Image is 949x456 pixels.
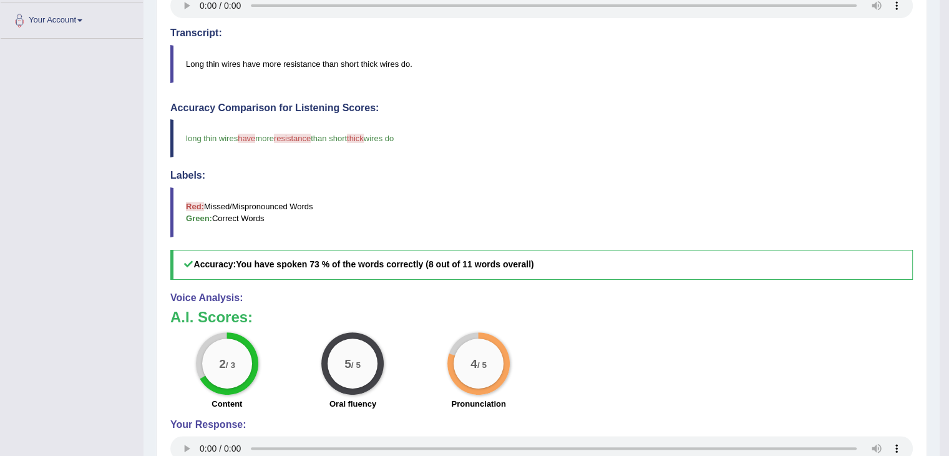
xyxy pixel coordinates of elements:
[311,134,347,143] span: than short
[186,202,204,211] b: Red:
[170,45,913,83] blockquote: Long thin wires have more resistance than short thick wires do.
[170,250,913,279] h5: Accuracy:
[170,102,913,114] h4: Accuracy Comparison for Listening Scores:
[1,3,143,34] a: Your Account
[477,360,487,369] small: / 5
[170,170,913,181] h4: Labels:
[470,356,477,370] big: 4
[329,398,376,410] label: Oral fluency
[347,134,364,143] span: thick
[255,134,274,143] span: more
[238,134,255,143] span: have
[364,134,394,143] span: wires do
[236,259,533,269] b: You have spoken 73 % of the words correctly (8 out of 11 words overall)
[170,419,913,430] h4: Your Response:
[170,292,913,304] h4: Voice Analysis:
[170,309,253,325] b: A.I. Scores:
[451,398,505,410] label: Pronunciation
[170,187,913,237] blockquote: Missed/Mispronounced Words Correct Words
[186,214,212,223] b: Green:
[212,398,242,410] label: Content
[274,134,311,143] span: resistance
[186,134,238,143] span: long thin wires
[226,360,235,369] small: / 3
[351,360,361,369] small: / 5
[345,356,352,370] big: 5
[170,27,913,39] h4: Transcript:
[219,356,226,370] big: 2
